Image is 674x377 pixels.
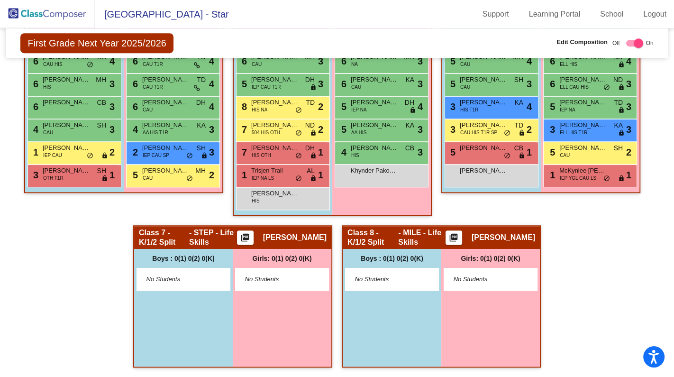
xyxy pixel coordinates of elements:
span: do_not_disturb_alt [504,152,510,160]
span: [PERSON_NAME] [43,166,90,175]
span: do_not_disturb_alt [295,107,302,114]
span: 6 [339,79,346,89]
span: OTH T1R [43,175,64,182]
span: [PERSON_NAME] [43,98,90,107]
span: 2 [209,168,214,182]
span: On [646,39,654,47]
span: CAU HIS [43,61,63,68]
span: KA [514,98,523,108]
span: CB [514,143,523,153]
span: [PERSON_NAME] [142,98,190,107]
span: KA [197,120,206,130]
span: Off [612,39,620,47]
span: [PERSON_NAME] [351,143,398,153]
span: lock [310,152,317,160]
span: 6 [130,79,138,89]
span: [PERSON_NAME] [559,120,607,130]
span: CAU [43,129,53,136]
span: 2 [626,145,631,159]
span: McKynlee [PERSON_NAME] [559,166,607,175]
span: 3 [626,122,631,137]
span: [PERSON_NAME] [351,98,398,107]
span: [PERSON_NAME] [559,143,607,153]
span: [PERSON_NAME] [251,143,299,153]
span: - STEP - Life Skills [189,228,237,247]
span: TD [306,98,315,108]
span: CAU HIS T1R SP [460,129,497,136]
span: do_not_disturb_alt [603,84,610,92]
span: 2 [130,147,138,157]
span: KA [614,120,623,130]
span: DH [305,75,315,85]
span: AL [307,166,315,176]
span: 1 [626,168,631,182]
span: 4 [527,100,532,114]
span: 3 [418,122,423,137]
span: [PERSON_NAME] [559,75,607,84]
span: 4 [626,54,631,68]
span: TD [514,120,523,130]
span: 6 [547,79,555,89]
span: 4 [109,54,115,68]
span: 1 [109,168,115,182]
span: lock [410,107,416,114]
span: 3 [448,101,455,112]
span: SH [197,143,206,153]
span: 4 [527,54,532,68]
span: [PERSON_NAME] [460,75,507,84]
span: NA [351,61,358,68]
span: CAU T1R [143,83,163,91]
span: MH [195,166,206,176]
span: AA HIS [351,129,366,136]
span: CAU [143,106,153,113]
a: Logout [636,7,674,22]
span: [PERSON_NAME] [263,233,327,242]
span: KA [405,120,414,130]
span: lock [519,152,525,160]
div: Girls: 0(1) 0(2) 0(K) [441,249,540,268]
span: do_not_disturb_alt [295,175,302,183]
span: SH [97,166,106,176]
span: IEP CAU SP [143,152,169,159]
span: do_not_disturb_alt [186,175,193,183]
span: 3 [626,100,631,114]
span: DH [196,98,206,108]
span: lock [310,175,317,183]
span: lock [618,175,625,183]
span: CAU [560,152,570,159]
span: 3 [109,77,115,91]
span: DH [405,98,414,108]
span: IEP NA LS [252,175,274,182]
span: 3 [626,77,631,91]
span: HIS NA [252,106,267,113]
span: No Students [454,275,513,284]
span: 4 [339,147,346,157]
button: Print Students Details [446,230,462,245]
span: CB [405,143,414,153]
span: 6 [130,101,138,112]
span: ND [613,75,623,85]
span: 3 [527,77,532,91]
div: Boys : 0(1) 0(2) 0(K) [134,249,233,268]
span: 1 [547,170,555,180]
span: 5 [339,101,346,112]
span: do_not_disturb_alt [295,152,302,160]
span: KA [405,75,414,85]
span: do_not_disturb_alt [87,152,93,160]
span: lock [618,84,625,92]
span: 6 [339,56,346,66]
span: SH [614,143,623,153]
span: HIS T1R [460,106,478,113]
span: 6 [130,56,138,66]
span: 4 [209,54,214,68]
span: Trisjen Trail [251,166,299,175]
span: CB [97,98,106,108]
span: IEP NA [351,106,367,113]
span: 1 [527,145,532,159]
span: No Students [355,275,414,284]
span: 3 [418,54,423,68]
span: 5 [448,147,455,157]
span: [PERSON_NAME] [251,75,299,84]
span: [PERSON_NAME] [142,143,190,153]
span: [PERSON_NAME] [43,75,90,84]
